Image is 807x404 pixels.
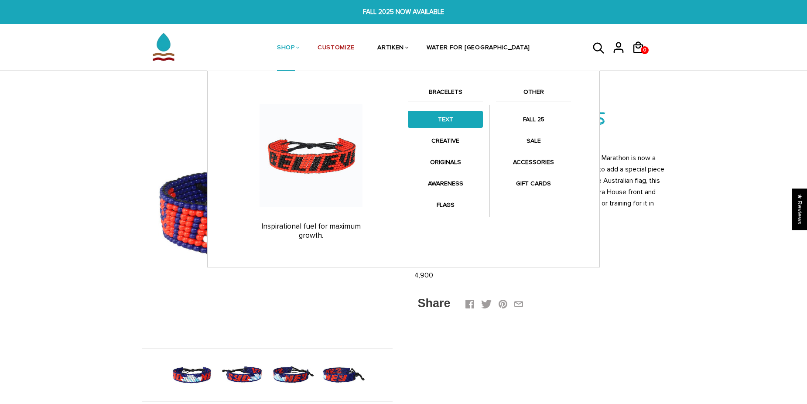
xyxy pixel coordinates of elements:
[320,353,365,397] img: Sydney 2025
[496,175,571,192] a: GIFT CARDS
[408,87,483,102] a: BRACELETS
[247,7,560,17] span: FALL 2025 NOW AVAILABLE
[408,175,483,192] a: AWARENESS
[641,44,648,56] span: 0
[418,297,451,310] span: Share
[496,111,571,128] a: FALL 25
[377,25,404,72] a: ARTIKEN
[170,353,215,397] img: Sydney 2025
[408,154,483,171] a: ORIGINALS
[496,87,571,102] a: OTHER
[408,196,483,213] a: FLAGS
[792,188,807,230] div: Click to open Judge.me floating reviews tab
[318,25,355,72] a: CUSTOMIZE
[270,353,315,397] img: Sydney 2025
[496,132,571,149] a: SALE
[427,25,530,72] a: WATER FOR [GEOGRAPHIC_DATA]
[632,57,651,58] a: 0
[220,353,265,397] img: Sydney 2025
[408,132,483,149] a: CREATIVE
[496,154,571,171] a: ACCESSORIES
[142,89,393,339] img: Sydney 2025
[277,25,295,72] a: SHOP
[414,271,433,280] span: 4,900
[408,111,483,128] a: TEXT
[223,222,399,240] p: Inspirational fuel for maximum growth.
